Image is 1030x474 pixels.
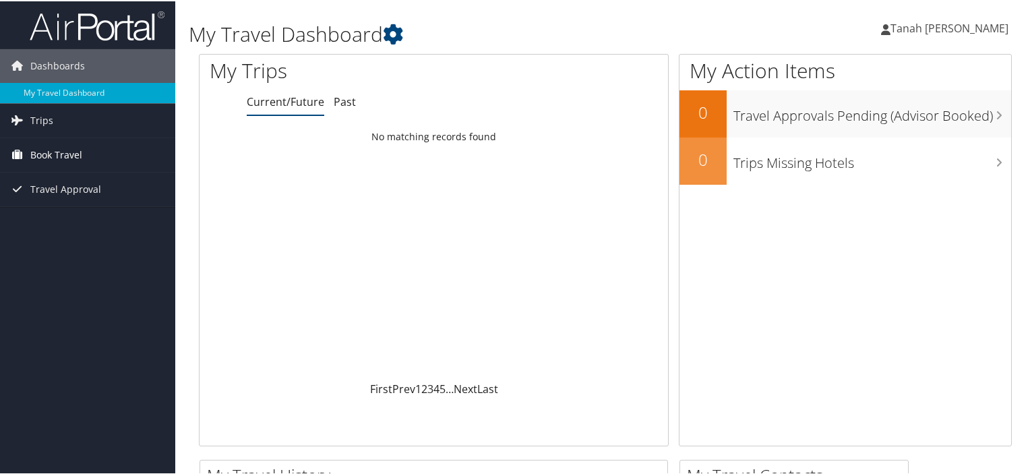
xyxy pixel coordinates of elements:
span: Dashboards [30,48,85,82]
td: No matching records found [200,123,668,148]
a: 3 [427,380,433,395]
a: First [370,380,392,395]
h1: My Trips [210,55,463,84]
a: Last [477,380,498,395]
h3: Trips Missing Hotels [733,146,1011,171]
span: Travel Approval [30,171,101,205]
span: Tanah [PERSON_NAME] [890,20,1008,34]
a: 0Trips Missing Hotels [679,136,1011,183]
a: Past [334,93,356,108]
h1: My Action Items [679,55,1011,84]
a: Current/Future [247,93,324,108]
a: 1 [415,380,421,395]
span: Book Travel [30,137,82,171]
a: Prev [392,380,415,395]
a: 5 [440,380,446,395]
a: Tanah [PERSON_NAME] [881,7,1022,47]
h1: My Travel Dashboard [189,19,744,47]
span: Trips [30,102,53,136]
h2: 0 [679,100,727,123]
a: 4 [433,380,440,395]
span: … [446,380,454,395]
a: 2 [421,380,427,395]
a: Next [454,380,477,395]
h2: 0 [679,147,727,170]
h3: Travel Approvals Pending (Advisor Booked) [733,98,1011,124]
a: 0Travel Approvals Pending (Advisor Booked) [679,89,1011,136]
img: airportal-logo.png [30,9,164,40]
